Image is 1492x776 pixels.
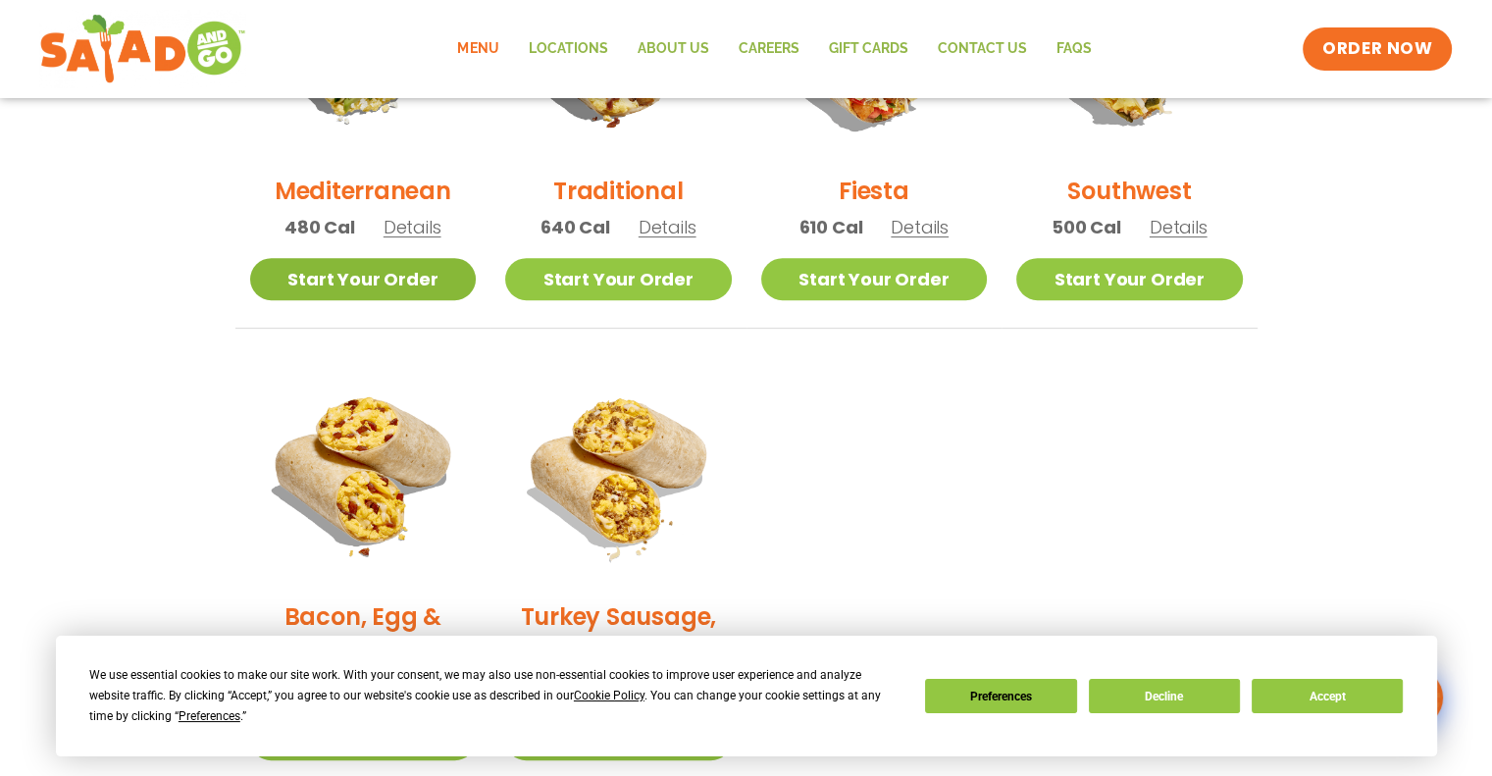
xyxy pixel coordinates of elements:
[540,214,610,240] span: 640 Cal
[891,215,949,239] span: Details
[39,10,246,88] img: new-SAG-logo-768×292
[553,174,683,208] h2: Traditional
[513,26,622,72] a: Locations
[250,599,477,668] h2: Bacon, Egg & Cheese
[799,214,863,240] span: 610 Cal
[574,689,644,702] span: Cookie Policy
[813,26,922,72] a: GIFT CARDS
[639,215,696,239] span: Details
[925,679,1076,713] button: Preferences
[1052,214,1121,240] span: 500 Cal
[250,258,477,300] a: Start Your Order
[1041,26,1106,72] a: FAQs
[384,215,441,239] span: Details
[275,174,451,208] h2: Mediterranean
[442,26,513,72] a: Menu
[839,174,909,208] h2: Fiesta
[1252,679,1403,713] button: Accept
[505,358,732,585] img: Product photo for Turkey Sausage, Egg & Cheese
[1089,679,1240,713] button: Decline
[1067,174,1191,208] h2: Southwest
[1322,37,1432,61] span: ORDER NOW
[505,258,732,300] a: Start Your Order
[505,599,732,668] h2: Turkey Sausage, Egg & Cheese
[250,358,477,585] img: Product photo for Bacon, Egg & Cheese
[56,636,1437,756] div: Cookie Consent Prompt
[922,26,1041,72] a: Contact Us
[723,26,813,72] a: Careers
[1016,258,1243,300] a: Start Your Order
[284,214,355,240] span: 480 Cal
[1303,27,1452,71] a: ORDER NOW
[89,665,901,727] div: We use essential cookies to make our site work. With your consent, we may also use non-essential ...
[179,709,240,723] span: Preferences
[761,258,988,300] a: Start Your Order
[1150,215,1208,239] span: Details
[622,26,723,72] a: About Us
[442,26,1106,72] nav: Menu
